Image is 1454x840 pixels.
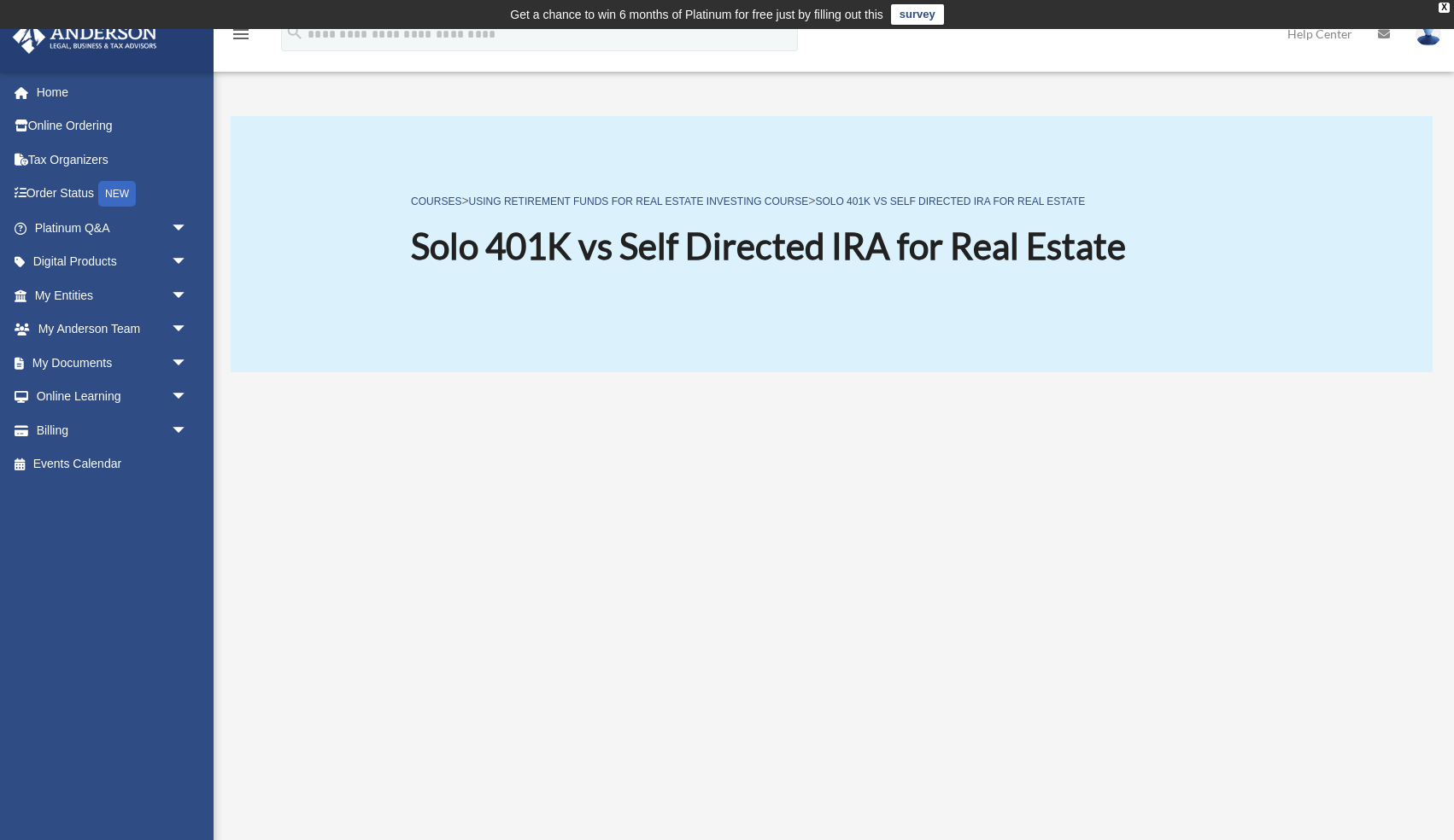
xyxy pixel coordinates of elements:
[171,413,205,448] span: arrow_drop_down
[12,447,214,481] a: Events Calendar
[171,245,205,280] span: arrow_drop_down
[815,195,1085,207] a: Solo 401K vs Self Directed IRA for Real Estate
[12,75,214,109] a: Home
[171,278,205,313] span: arrow_drop_down
[98,181,136,207] div: NEW
[12,245,214,279] a: Digital Productsarrow_drop_down
[171,380,205,415] span: arrow_drop_down
[510,4,883,25] div: Get a chance to win 6 months of Platinum for free just by filling out this
[171,312,205,347] span: arrow_drop_down
[12,346,214,380] a: My Documentsarrow_drop_down
[171,211,205,246] span: arrow_drop_down
[1439,3,1450,13] div: close
[1416,21,1441,46] img: User Pic
[8,20,162,54] img: Anderson Advisors Platinum Portal
[411,190,1126,212] p: > >
[12,211,214,245] a: Platinum Q&Aarrow_drop_down
[171,346,205,381] span: arrow_drop_down
[12,109,214,143] a: Online Ordering
[891,4,944,25] a: survey
[411,195,461,207] a: COURSES
[12,278,214,312] a: My Entitiesarrow_drop_down
[12,143,214,177] a: Tax Organizers
[12,380,214,414] a: Online Learningarrow_drop_down
[12,312,214,347] a: My Anderson Teamarrow_drop_down
[231,24,251,44] i: menu
[12,177,214,212] a: Order StatusNEW
[231,30,251,44] a: menu
[411,221,1126,271] h1: Solo 401K vs Self Directed IRA for Real Estate
[469,195,809,207] a: Using Retirement Funds for Real Estate Investing Course
[12,413,214,447] a: Billingarrow_drop_down
[285,23,304,42] i: search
